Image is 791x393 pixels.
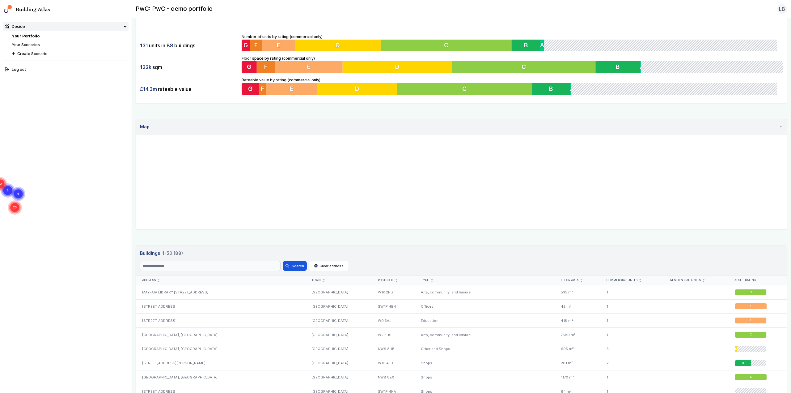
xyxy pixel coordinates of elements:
div: [GEOGRAPHIC_DATA] [306,342,372,356]
span: C [750,333,752,337]
button: Search [283,261,307,271]
span: F [254,41,258,49]
span: E [750,318,752,323]
button: C [382,40,514,51]
a: [GEOGRAPHIC_DATA], [GEOGRAPHIC_DATA][GEOGRAPHIC_DATA]W2 5HSArts, community, and leisure7580 m²1C [136,328,787,342]
span: G [247,63,252,71]
button: D [343,61,452,73]
span: E [750,305,752,309]
span: F [264,63,268,71]
a: [GEOGRAPHIC_DATA], [GEOGRAPHIC_DATA][GEOGRAPHIC_DATA]NW8 8HBOther and Shops695 m²3D [136,342,787,356]
summary: Map [136,119,787,135]
a: [STREET_ADDRESS][GEOGRAPHIC_DATA]W9 3ALEducation418 m²1E [136,314,787,328]
div: Type [421,278,549,282]
button: C [399,83,535,95]
div: Number of units by rating (commercial only) [242,34,783,52]
div: 7580 m² [555,328,600,342]
a: MAYFAIR LIBRARY [STREET_ADDRESS][GEOGRAPHIC_DATA]W1K 2PBArts, community, and leisure535 m²1C [136,285,787,299]
span: 131 [140,42,148,49]
a: [STREET_ADDRESS][GEOGRAPHIC_DATA]SW1P 4ENOffices42 m²1E [136,299,787,314]
button: Create Scenario [10,49,129,58]
span: D [356,85,361,92]
button: Clear address [309,261,349,271]
div: NW8 8EX [372,370,415,384]
div: 418 m² [555,314,600,328]
div: 1 [601,285,664,299]
div: units in buildings [140,40,238,51]
div: W1H 4JD [372,356,415,370]
div: sqm [140,61,238,73]
div: 201 m² [555,356,600,370]
button: E [275,61,342,73]
span: E [277,41,281,49]
span: C [446,41,450,49]
a: [STREET_ADDRESS][PERSON_NAME][GEOGRAPHIC_DATA]W1H 4JDShops201 m²2B [136,356,787,370]
span: £14.3m [140,86,157,92]
div: Arts, community, and leisure [415,285,555,299]
div: Commercial units [607,278,658,282]
div: Residential units [670,278,721,282]
h3: Buildings [140,250,783,257]
div: Address [142,278,300,282]
div: Town [311,278,366,282]
div: Education [415,314,555,328]
span: B [742,361,744,365]
div: [GEOGRAPHIC_DATA] [306,285,372,299]
button: A [640,61,641,73]
span: E [307,63,311,71]
div: NW8 8HB [372,342,415,356]
div: Arts, community, and leisure [415,328,555,342]
span: A [573,85,577,92]
div: 1 [601,370,664,384]
summary: Decide [3,22,129,31]
button: G [242,61,257,73]
div: Decide [5,23,25,29]
button: F [250,40,262,51]
span: 122k [140,64,151,70]
button: E [262,40,295,51]
span: D [395,63,400,71]
span: C [522,63,526,71]
div: W1K 2PB [372,285,415,299]
div: Floor space by rating (commercial only) [242,55,783,73]
span: G [243,41,248,49]
button: A [573,83,574,95]
div: Postcode [378,278,409,282]
div: [GEOGRAPHIC_DATA], [GEOGRAPHIC_DATA] [136,328,306,342]
img: main-0bbd2752.svg [4,5,12,13]
button: C [452,61,596,73]
div: [STREET_ADDRESS] [136,314,306,328]
button: A [543,40,547,51]
span: C [750,375,752,379]
button: D [295,40,382,51]
div: [GEOGRAPHIC_DATA] [306,314,372,328]
div: 2 [601,356,664,370]
button: E [266,83,318,95]
div: 42 m² [555,299,600,314]
button: F [259,83,266,95]
div: Rateable value by rating (commercial only) [242,77,783,95]
span: B [616,63,620,71]
div: Floor area [561,278,594,282]
span: 1-50 (88) [162,250,183,257]
button: F [257,61,275,73]
span: A [543,41,547,49]
button: LB [777,4,787,14]
div: [GEOGRAPHIC_DATA], [GEOGRAPHIC_DATA] [136,342,306,356]
div: 535 m² [555,285,600,299]
div: [GEOGRAPHIC_DATA] [306,299,372,314]
span: G [248,85,253,92]
div: Other and Shops [415,342,555,356]
h2: PwC: PwC - demo portfolio [136,5,213,13]
div: 695 m² [555,342,600,356]
div: [STREET_ADDRESS][PERSON_NAME] [136,356,306,370]
button: B [535,83,574,95]
div: Offices [415,299,555,314]
span: 88 [167,42,173,49]
div: SW1P 4EN [372,299,415,314]
span: C [750,290,752,294]
button: B [514,40,543,51]
button: D [318,83,399,95]
span: C [465,85,469,92]
span: D [735,347,737,351]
